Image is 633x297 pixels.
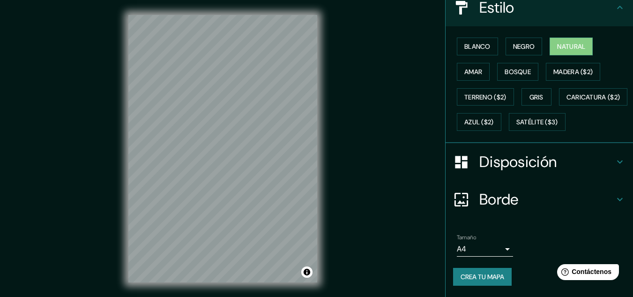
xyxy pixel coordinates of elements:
font: Caricatura ($2) [566,93,620,101]
button: Activar o desactivar atribución [301,267,313,278]
div: Borde [446,181,633,218]
font: Amar [464,68,482,76]
button: Amar [457,63,490,81]
font: Tamaño [457,234,476,241]
button: Madera ($2) [546,63,600,81]
button: Terreno ($2) [457,88,514,106]
font: Negro [513,42,535,51]
div: Disposición [446,143,633,181]
button: Satélite ($3) [509,113,566,131]
button: Blanco [457,38,498,55]
canvas: Mapa [128,15,317,282]
font: Disposición [479,152,557,172]
font: A4 [457,244,466,254]
font: Gris [529,93,544,101]
font: Terreno ($2) [464,93,506,101]
font: Satélite ($3) [516,118,558,127]
font: Bosque [505,68,531,76]
font: Azul ($2) [464,118,494,127]
button: Crea tu mapa [453,268,512,286]
div: A4 [457,242,513,257]
font: Crea tu mapa [461,273,504,281]
button: Azul ($2) [457,113,501,131]
font: Blanco [464,42,491,51]
button: Natural [550,38,593,55]
button: Bosque [497,63,538,81]
button: Caricatura ($2) [559,88,628,106]
iframe: Lanzador de widgets de ayuda [550,260,623,287]
button: Gris [521,88,551,106]
font: Natural [557,42,585,51]
font: Madera ($2) [553,68,593,76]
button: Negro [506,38,543,55]
font: Borde [479,190,519,209]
